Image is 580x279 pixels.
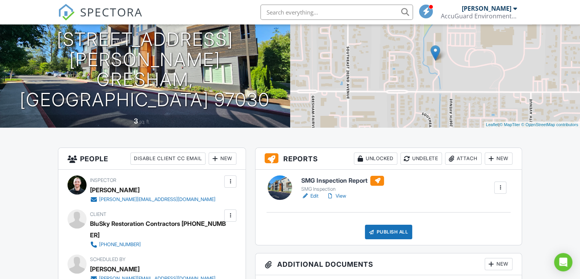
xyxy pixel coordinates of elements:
[90,177,116,183] span: Inspector
[301,176,384,193] a: SMG Inspection Report SMG Inspection
[58,4,75,21] img: The Best Home Inspection Software - Spectora
[130,152,206,165] div: Disable Client CC Email
[58,10,143,26] a: SPECTORA
[90,196,215,203] a: [PERSON_NAME][EMAIL_ADDRESS][DOMAIN_NAME]
[209,152,236,165] div: New
[12,29,278,110] h1: [STREET_ADDRESS][PERSON_NAME] Gresham, [GEOGRAPHIC_DATA] 97030
[521,122,578,127] a: © OpenStreetMap contributors
[260,5,413,20] input: Search everything...
[80,4,143,20] span: SPECTORA
[485,152,513,165] div: New
[90,211,106,217] span: Client
[90,263,140,275] div: [PERSON_NAME]
[484,122,580,128] div: |
[255,253,522,275] h3: Additional Documents
[90,184,140,196] div: [PERSON_NAME]
[326,192,346,200] a: View
[441,12,517,20] div: AccuGuard Environmental (CCB # 251546)
[354,152,397,165] div: Unlocked
[486,122,498,127] a: Leaflet
[445,152,482,165] div: Attach
[301,192,318,200] a: Edit
[90,241,222,248] a: [PHONE_NUMBER]
[90,256,125,262] span: Scheduled By
[58,148,246,170] h3: People
[365,225,413,239] div: Publish All
[554,253,572,271] div: Open Intercom Messenger
[462,5,511,12] div: [PERSON_NAME]
[139,119,150,125] span: sq. ft.
[301,186,384,192] div: SMG Inspection
[134,117,138,125] div: 3
[485,258,513,270] div: New
[90,218,228,241] div: BluSky Restoration Contractors [PHONE_NUMBER]
[99,196,215,203] div: [PERSON_NAME][EMAIL_ADDRESS][DOMAIN_NAME]
[500,122,520,127] a: © MapTiler
[400,152,442,165] div: Undelete
[301,176,384,186] h6: SMG Inspection Report
[99,242,141,248] div: [PHONE_NUMBER]
[255,148,522,170] h3: Reports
